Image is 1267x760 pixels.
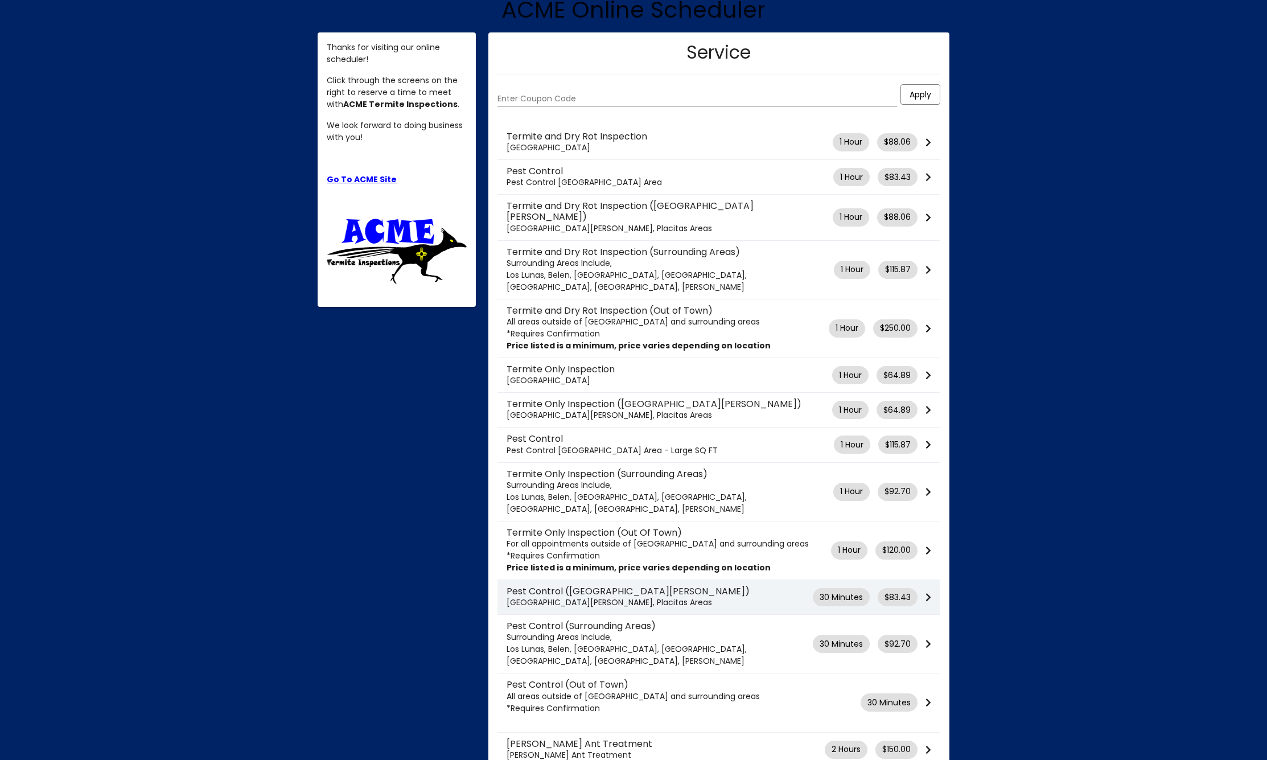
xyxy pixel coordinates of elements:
mat-chip: 1 Hour [833,483,870,501]
mat-list-item: 1 Hour $64.89 [497,393,940,428]
p: [GEOGRAPHIC_DATA][PERSON_NAME], Placitas Areas [507,597,813,609]
span: $250.00 [880,322,911,334]
span: $115.87 [885,439,911,451]
mat-chip: 30 Minutes [813,588,870,606]
mat-chip: $92.70 [878,483,918,501]
mat-chip: $64.89 [877,366,918,384]
mat-chip: 1 Hour [832,401,869,419]
a: Go To ACME Site [327,174,397,185]
span: $88.06 [884,136,911,148]
span: $115.87 [885,264,911,276]
mat-chip: $64.89 [877,401,918,419]
p: Los Lunas, Belen, [GEOGRAPHIC_DATA], [GEOGRAPHIC_DATA], [GEOGRAPHIC_DATA], [GEOGRAPHIC_DATA], [PE... [507,269,834,293]
mat-chip: 1 Hour [832,366,869,384]
span: $83.43 [885,171,911,183]
span: $150.00 [882,743,911,755]
mat-chip: $92.70 [878,635,918,653]
img: ttu_4460907765809774511.png [327,216,467,284]
h3: Pest Control [507,433,834,444]
mat-chip: 1 Hour [834,261,870,279]
mat-chip: $83.43 [878,588,918,606]
p: Los Lunas, Belen, [GEOGRAPHIC_DATA], [GEOGRAPHIC_DATA], [GEOGRAPHIC_DATA], [GEOGRAPHIC_DATA], [PE... [507,491,833,515]
span: $64.89 [883,369,911,381]
p: [GEOGRAPHIC_DATA] [507,375,832,387]
span: $83.43 [885,591,911,603]
p: [GEOGRAPHIC_DATA][PERSON_NAME], Placitas Areas [507,409,832,421]
button: Apply [900,84,940,105]
span: $64.89 [883,404,911,416]
p: *Requires Confirmation [507,550,831,562]
h3: Termite Only Inspection [507,364,832,375]
mat-chip: $150.00 [875,741,918,759]
p: For all appointments outside of [GEOGRAPHIC_DATA] and surrounding areas [507,538,831,550]
mat-list-item: 30 Minutes [497,673,940,732]
span: $88.06 [884,211,911,223]
strong: Price listed is a minimum, price varies depending on location [507,340,771,351]
mat-chip: 2 Hours [825,741,867,759]
span: $92.70 [885,638,911,650]
h3: [PERSON_NAME] Ant Treatment [507,738,825,749]
h3: Pest Control (Surrounding Areas) [507,621,813,631]
h3: Termite and Dry Rot Inspection [507,131,833,142]
mat-chip: 1 Hour [833,208,869,227]
span: $92.70 [885,486,911,498]
mat-chip: $250.00 [873,319,918,338]
mat-list-item: 30 Minutes $83.43 [497,580,940,615]
mat-chip: 1 Hour [829,319,865,338]
mat-list-item: 1 Hour $83.43 [497,160,940,195]
input: Enter Coupon Code [497,95,897,104]
mat-chip: 1 Hour [833,133,869,151]
mat-chip: 30 Minutes [861,693,918,712]
p: *Requires Confirmation [507,703,861,714]
mat-list-item: 1 Hour $64.89 [497,358,940,393]
span: $120.00 [882,544,911,556]
h3: Termite and Dry Rot Inspection (Out of Town) [507,305,829,316]
p: Surrounding Areas Include, [507,479,833,491]
h3: Pest Control [507,166,833,176]
mat-list-item: 1 Hour $250.00 [497,299,940,358]
mat-chip: 1 Hour [831,541,867,560]
p: We look forward to doing business with you! [327,120,467,143]
p: [GEOGRAPHIC_DATA] [507,142,833,154]
mat-chip: 1 Hour [833,168,870,186]
mat-chip: $83.43 [878,168,918,186]
mat-chip: $115.87 [878,261,918,279]
p: Surrounding Areas Include, [507,257,834,269]
mat-list-item: 1 Hour $120.00 [497,521,940,580]
h3: Termite and Dry Rot Inspection (Surrounding Areas) [507,247,834,257]
mat-chip: $88.06 [877,133,918,151]
p: Pest Control [GEOGRAPHIC_DATA] Area [507,176,833,188]
h3: Termite Only Inspection (Out Of Town) [507,527,831,538]
h3: Pest Control (Out of Town) [507,679,861,690]
h3: Pest Control ([GEOGRAPHIC_DATA][PERSON_NAME]) [507,586,813,597]
p: [GEOGRAPHIC_DATA][PERSON_NAME], Placitas Areas [507,223,833,235]
mat-list-item: 1 Hour $92.70 [497,463,940,521]
h3: Termite and Dry Rot Inspection ([GEOGRAPHIC_DATA][PERSON_NAME]) [507,200,833,222]
p: All areas outside of [GEOGRAPHIC_DATA] and surrounding areas [507,316,829,328]
mat-list-item: 30 Minutes $92.70 [497,615,940,673]
p: Pest Control [GEOGRAPHIC_DATA] Area - Large SQ FT [507,445,834,457]
mat-chip: 30 Minutes [813,635,870,653]
h3: Termite Only Inspection ([GEOGRAPHIC_DATA][PERSON_NAME]) [507,399,832,409]
p: Surrounding Areas Include, [507,631,813,643]
p: Click through the screens on the right to reserve a time to meet with . [327,75,467,110]
strong: Price listed is a minimum, price varies depending on location [507,562,771,573]
mat-chip: $88.06 [877,208,918,227]
mat-list-item: 1 Hour $88.06 [497,125,940,160]
span: Apply [910,89,931,100]
mat-list-item: 1 Hour $88.06 [497,195,940,240]
strong: ACME Termite Inspections [343,98,458,110]
p: Thanks for visiting our online scheduler! [327,42,467,65]
h2: Service [686,42,751,63]
mat-chip: 1 Hour [834,436,870,454]
p: *Requires Confirmation [507,328,829,340]
p: Los Lunas, Belen, [GEOGRAPHIC_DATA], [GEOGRAPHIC_DATA], [GEOGRAPHIC_DATA], [GEOGRAPHIC_DATA], [PE... [507,643,813,667]
mat-chip: $120.00 [875,541,918,560]
h3: Termite Only Inspection (Surrounding Areas) [507,469,833,479]
p: All areas outside of [GEOGRAPHIC_DATA] and surrounding areas [507,691,861,703]
mat-list-item: 1 Hour $115.87 [497,241,940,299]
mat-list-item: 1 Hour $115.87 [497,428,940,462]
mat-chip: $115.87 [878,436,918,454]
